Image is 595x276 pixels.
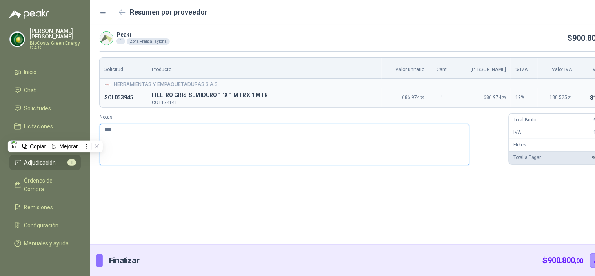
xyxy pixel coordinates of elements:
[9,236,81,251] a: Manuales y ayuda
[575,257,583,265] span: ,00
[152,91,377,100] p: F
[429,88,455,107] td: 1
[152,100,377,105] p: COT174141
[9,155,81,170] a: Adjudicación1
[9,83,81,98] a: Chat
[9,65,81,80] a: Inicio
[109,254,139,267] p: Finalizar
[511,88,537,107] td: 19 %
[152,91,377,100] span: FIELTRO GRIS-SEMIDURO 1'' X 1 MTR X 1 MTR
[420,95,425,100] span: ,79
[514,116,537,124] p: Total Bruto
[24,86,36,95] span: Chat
[130,7,208,18] h2: Resumen por proveedor
[100,113,502,121] label: Notas
[24,140,60,149] span: Negociaciones
[402,95,425,100] span: 686.974
[538,58,577,79] th: Valor IVA
[9,119,81,134] a: Licitaciones
[548,256,584,265] span: 900.800
[568,95,572,100] span: ,21
[9,101,81,116] a: Solicitudes
[429,58,455,79] th: Cant.
[24,104,51,113] span: Solicitudes
[9,200,81,215] a: Remisiones
[100,32,113,45] img: Company Logo
[501,95,506,100] span: ,79
[9,137,81,152] a: Negociaciones
[67,159,76,166] span: 1
[511,58,537,79] th: % IVA
[455,58,511,79] th: [PERSON_NAME]
[9,173,81,197] a: Órdenes de Compra
[514,154,541,161] p: Total a Pagar
[24,176,73,194] span: Órdenes de Compra
[484,95,506,100] span: 686.974
[382,58,429,79] th: Valor unitario
[127,38,170,45] div: Zona Franca Tayrona
[550,95,572,100] span: 130.525
[24,158,56,167] span: Adjudicación
[147,58,382,79] th: Producto
[30,41,81,50] p: BioCosta Green Energy S.A.S
[100,58,147,79] th: Solicitud
[514,141,527,149] p: Fletes
[24,122,53,131] span: Licitaciones
[116,38,125,44] div: 1
[9,218,81,233] a: Configuración
[24,239,69,248] span: Manuales y ayuda
[24,68,37,77] span: Inicio
[30,28,81,39] p: [PERSON_NAME] [PERSON_NAME]
[514,129,521,136] p: IVA
[104,93,142,102] p: SOL053945
[24,203,53,212] span: Remisiones
[543,254,583,267] p: $
[24,221,59,230] span: Configuración
[9,9,49,19] img: Logo peakr
[104,81,111,88] img: Company Logo
[116,32,170,37] p: Peakr
[10,32,25,47] img: Company Logo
